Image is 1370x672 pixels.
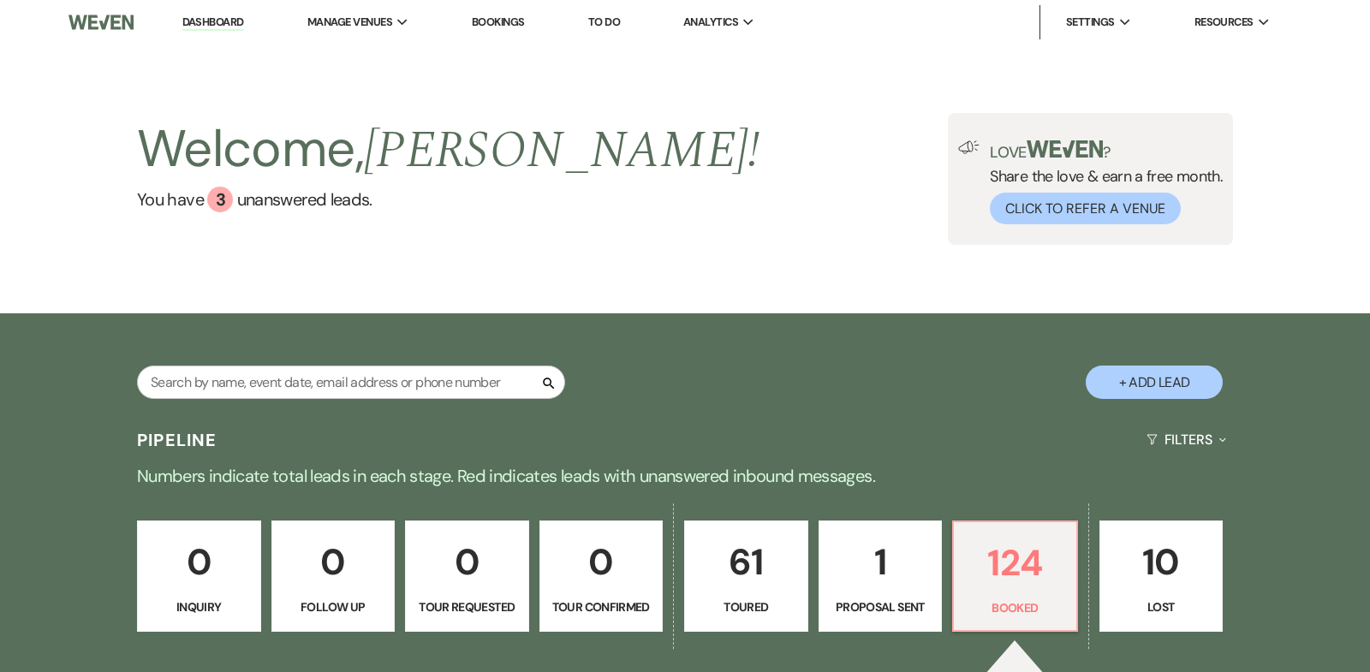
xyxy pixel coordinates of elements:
[1027,140,1103,158] img: weven-logo-green.svg
[148,533,250,591] p: 0
[137,520,261,632] a: 0Inquiry
[1140,417,1233,462] button: Filters
[416,598,518,616] p: Tour Requested
[1086,366,1223,399] button: + Add Lead
[695,533,797,591] p: 61
[283,533,384,591] p: 0
[182,15,244,31] a: Dashboard
[1194,14,1254,31] span: Resources
[990,140,1223,160] p: Love ?
[964,534,1066,592] p: 124
[1111,533,1212,591] p: 10
[472,15,525,29] a: Bookings
[819,520,943,632] a: 1Proposal Sent
[588,15,620,29] a: To Do
[364,111,759,190] span: [PERSON_NAME] !
[137,113,759,187] h2: Welcome,
[683,14,738,31] span: Analytics
[416,533,518,591] p: 0
[830,598,932,616] p: Proposal Sent
[830,533,932,591] p: 1
[980,140,1223,224] div: Share the love & earn a free month.
[964,598,1066,617] p: Booked
[137,428,217,452] h3: Pipeline
[539,520,664,632] a: 0Tour Confirmed
[990,193,1181,224] button: Click to Refer a Venue
[1066,14,1115,31] span: Settings
[271,520,396,632] a: 0Follow Up
[148,598,250,616] p: Inquiry
[283,598,384,616] p: Follow Up
[551,533,652,591] p: 0
[952,520,1078,632] a: 124Booked
[684,520,808,632] a: 61Toured
[1111,598,1212,616] p: Lost
[958,140,980,154] img: loud-speaker-illustration.svg
[1099,520,1224,632] a: 10Lost
[68,4,134,40] img: Weven Logo
[137,366,565,399] input: Search by name, event date, email address or phone number
[405,520,529,632] a: 0Tour Requested
[307,14,392,31] span: Manage Venues
[551,598,652,616] p: Tour Confirmed
[68,462,1301,490] p: Numbers indicate total leads in each stage. Red indicates leads with unanswered inbound messages.
[207,187,233,212] div: 3
[137,187,759,212] a: You have 3 unanswered leads.
[695,598,797,616] p: Toured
